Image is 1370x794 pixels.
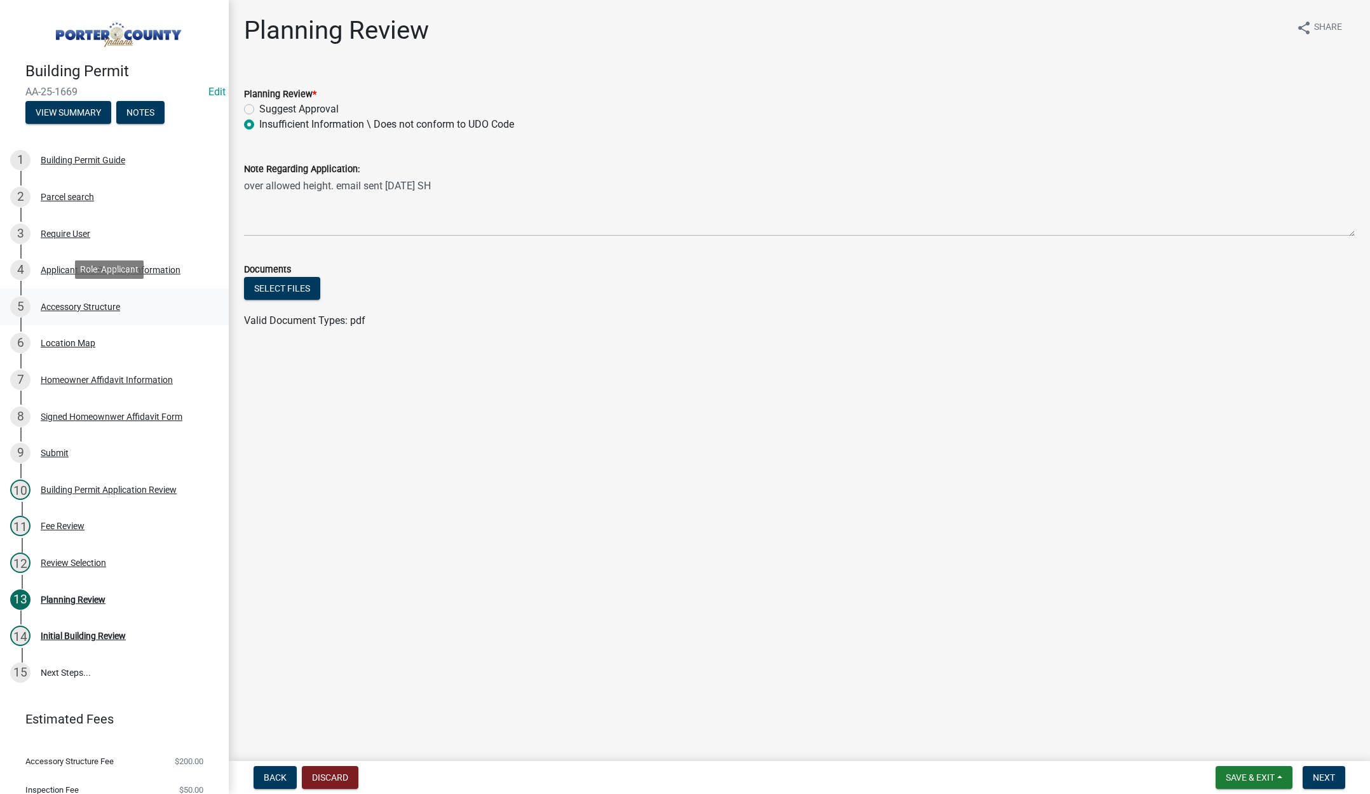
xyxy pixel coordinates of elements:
div: Location Map [41,339,95,347]
div: Require User [41,229,90,238]
span: $50.00 [179,786,203,794]
div: Signed Homeownwer Affidavit Form [41,412,182,421]
div: 14 [10,626,31,646]
span: Next [1313,772,1335,783]
div: 12 [10,553,31,573]
span: Valid Document Types: pdf [244,314,365,326]
div: Applicant and Property Information [41,266,180,274]
wm-modal-confirm: Summary [25,108,111,118]
div: Initial Building Review [41,631,126,640]
button: shareShare [1286,15,1352,40]
img: Porter County, Indiana [25,13,208,49]
div: Parcel search [41,192,94,201]
label: Note Regarding Application: [244,165,360,174]
div: 8 [10,407,31,427]
span: Accessory Structure Fee [25,757,114,765]
div: Submit [41,448,69,457]
button: Save & Exit [1216,766,1292,789]
div: Planning Review [41,595,105,604]
div: 13 [10,589,31,610]
button: Notes [116,101,165,124]
label: Suggest Approval [259,102,339,117]
a: Edit [208,86,226,98]
div: 7 [10,370,31,390]
div: 2 [10,187,31,207]
h1: Planning Review [244,15,429,46]
span: Back [264,772,287,783]
div: Homeowner Affidavit Information [41,375,173,384]
a: Estimated Fees [10,706,208,732]
div: 4 [10,260,31,280]
label: Insufficient Information \ Does not conform to UDO Code [259,117,514,132]
div: Building Permit Guide [41,156,125,165]
div: 6 [10,333,31,353]
span: Share [1314,20,1342,36]
i: share [1296,20,1312,36]
span: $200.00 [175,757,203,765]
div: Review Selection [41,558,106,567]
h4: Building Permit [25,62,219,81]
span: Inspection Fee [25,786,79,794]
span: Save & Exit [1226,772,1275,783]
button: Next [1303,766,1345,789]
div: Fee Review [41,521,85,530]
div: Role: Applicant [75,260,144,279]
button: View Summary [25,101,111,124]
div: 5 [10,297,31,317]
div: 10 [10,480,31,500]
button: Discard [302,766,358,789]
div: Building Permit Application Review [41,485,177,494]
div: 9 [10,443,31,463]
wm-modal-confirm: Edit Application Number [208,86,226,98]
button: Select files [244,277,320,300]
div: 11 [10,516,31,536]
label: Planning Review [244,90,316,99]
div: 15 [10,663,31,683]
button: Back [254,766,297,789]
wm-modal-confirm: Notes [116,108,165,118]
div: 3 [10,224,31,244]
div: 1 [10,150,31,170]
span: AA-25-1669 [25,86,203,98]
label: Documents [244,266,291,274]
div: Accessory Structure [41,302,120,311]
